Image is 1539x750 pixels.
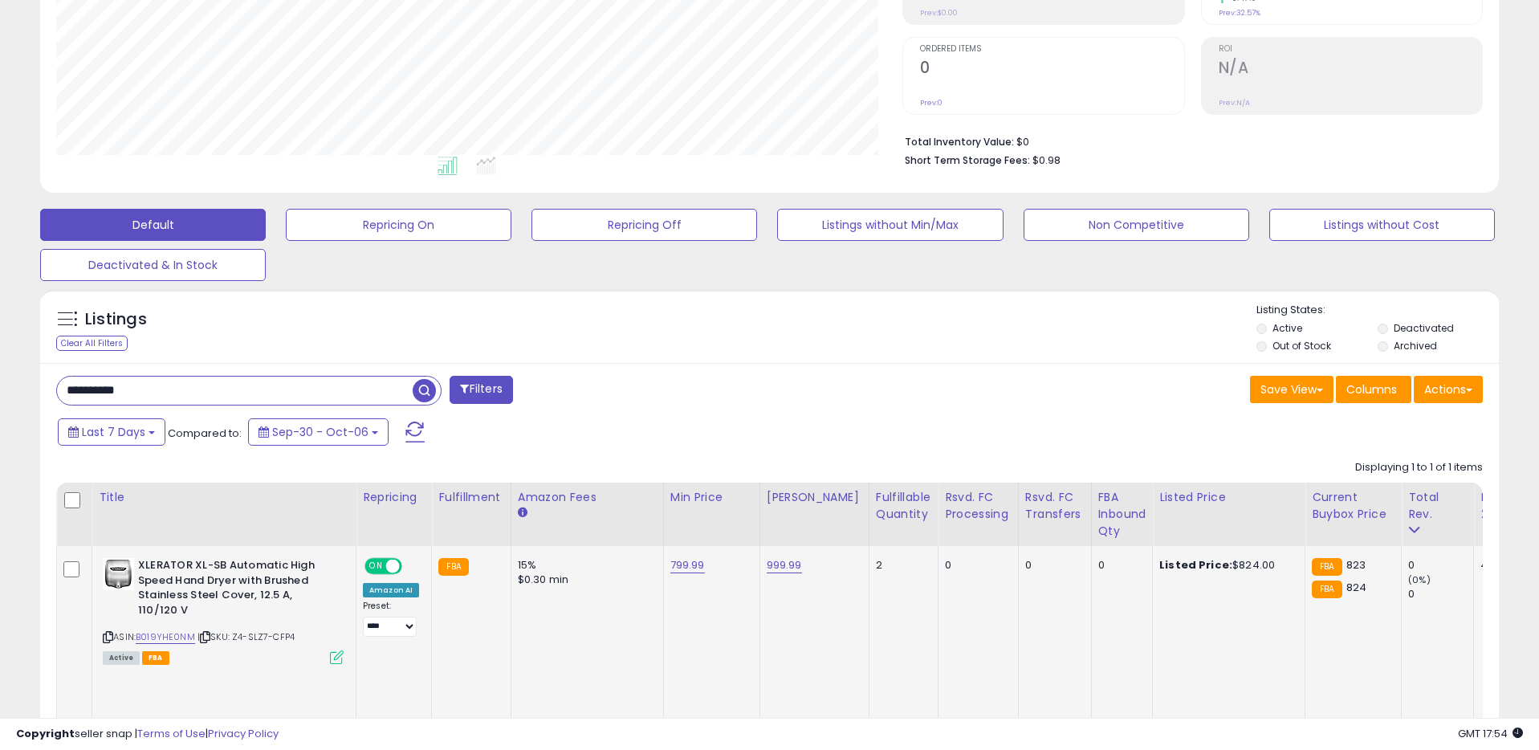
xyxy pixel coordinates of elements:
[142,651,169,665] span: FBA
[208,726,279,741] a: Privacy Policy
[450,376,512,404] button: Filters
[1480,489,1539,523] div: BB Share 24h.
[1346,580,1366,595] span: 824
[1312,489,1394,523] div: Current Buybox Price
[767,489,862,506] div: [PERSON_NAME]
[56,336,128,351] div: Clear All Filters
[905,131,1471,150] li: $0
[1272,321,1302,335] label: Active
[103,558,134,590] img: 412azY0+jUL._SL40_.jpg
[1346,557,1366,573] span: 823
[905,153,1030,167] b: Short Term Storage Fees:
[363,601,419,637] div: Preset:
[1414,376,1483,403] button: Actions
[777,209,1003,241] button: Listings without Min/Max
[1219,59,1482,80] h2: N/A
[531,209,757,241] button: Repricing Off
[1219,98,1250,108] small: Prev: N/A
[286,209,511,241] button: Repricing On
[1336,376,1411,403] button: Columns
[272,424,368,440] span: Sep-30 - Oct-06
[920,45,1183,54] span: Ordered Items
[1408,573,1431,586] small: (0%)
[136,630,195,644] a: B019YHE0NM
[1269,209,1495,241] button: Listings without Cost
[40,249,266,281] button: Deactivated & In Stock
[366,560,386,573] span: ON
[99,489,349,506] div: Title
[138,558,333,622] b: XLERATOR XL-SB Automatic High Speed Hand Dryer with Brushed Stainless Steel Cover, 12.5 A, 110/120 V
[518,573,651,587] div: $0.30 min
[518,506,527,520] small: Amazon Fees.
[920,59,1183,80] h2: 0
[1098,558,1141,573] div: 0
[16,726,75,741] strong: Copyright
[1355,460,1483,475] div: Displaying 1 to 1 of 1 items
[518,558,651,573] div: 15%
[670,489,753,506] div: Min Price
[920,8,958,18] small: Prev: $0.00
[1025,558,1079,573] div: 0
[363,489,425,506] div: Repricing
[876,558,926,573] div: 2
[945,489,1012,523] div: Rsvd. FC Processing
[1312,558,1342,576] small: FBA
[1159,558,1293,573] div: $824.00
[767,557,802,573] a: 999.99
[197,630,295,643] span: | SKU: Z4-SLZ7-CFP4
[1394,321,1454,335] label: Deactivated
[876,489,931,523] div: Fulfillable Quantity
[1272,339,1331,353] label: Out of Stock
[40,209,266,241] button: Default
[1458,726,1523,741] span: 2025-10-14 17:54 GMT
[168,426,242,441] span: Compared to:
[920,98,943,108] small: Prev: 0
[1024,209,1249,241] button: Non Competitive
[400,560,425,573] span: OFF
[137,726,206,741] a: Terms of Use
[1159,557,1232,573] b: Listed Price:
[103,651,140,665] span: All listings currently available for purchase on Amazon
[518,489,657,506] div: Amazon Fees
[905,135,1014,149] b: Total Inventory Value:
[1159,489,1298,506] div: Listed Price
[1256,303,1499,318] p: Listing States:
[103,558,344,662] div: ASIN:
[1219,8,1260,18] small: Prev: 32.57%
[670,557,705,573] a: 799.99
[1025,489,1085,523] div: Rsvd. FC Transfers
[945,558,1006,573] div: 0
[1408,489,1467,523] div: Total Rev.
[85,308,147,331] h5: Listings
[1032,153,1061,168] span: $0.98
[1312,581,1342,598] small: FBA
[1394,339,1437,353] label: Archived
[1250,376,1333,403] button: Save View
[1480,558,1533,573] div: 42%
[16,727,279,742] div: seller snap | |
[248,418,389,446] button: Sep-30 - Oct-06
[438,558,468,576] small: FBA
[1219,45,1482,54] span: ROI
[438,489,503,506] div: Fulfillment
[1408,558,1473,573] div: 0
[363,583,419,597] div: Amazon AI
[1098,489,1146,540] div: FBA inbound Qty
[58,418,165,446] button: Last 7 Days
[1408,587,1473,601] div: 0
[82,424,145,440] span: Last 7 Days
[1346,381,1397,397] span: Columns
